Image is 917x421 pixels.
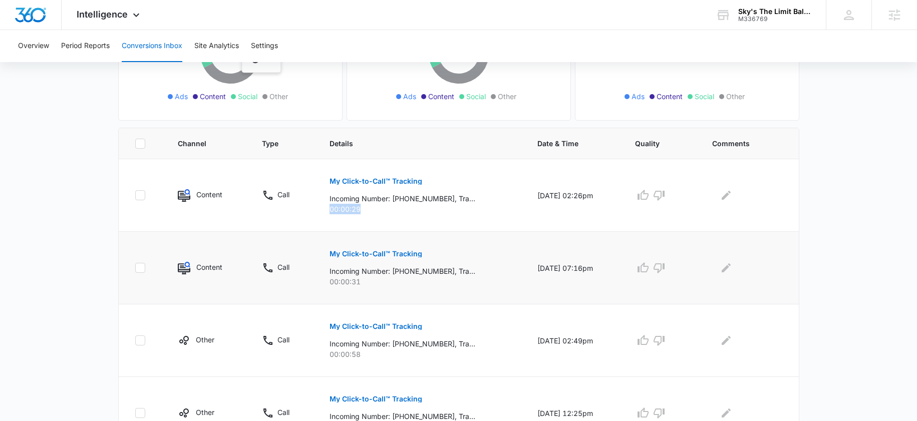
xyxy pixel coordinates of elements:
[277,189,289,200] p: Call
[277,262,289,272] p: Call
[277,407,289,417] p: Call
[175,91,188,102] span: Ads
[428,91,454,102] span: Content
[525,159,623,232] td: [DATE] 02:26pm
[330,193,475,204] p: Incoming Number: [PHONE_NUMBER], Tracking Number: [PHONE_NUMBER], Ring To: [PHONE_NUMBER], Caller...
[330,169,422,193] button: My Click-to-Call™ Tracking
[262,138,291,149] span: Type
[194,30,239,62] button: Site Analytics
[330,323,422,330] p: My Click-to-Call™ Tracking
[525,232,623,304] td: [DATE] 07:16pm
[238,91,257,102] span: Social
[330,338,475,349] p: Incoming Number: [PHONE_NUMBER], Tracking Number: [PHONE_NUMBER], Ring To: [PHONE_NUMBER], Caller...
[330,242,422,266] button: My Click-to-Call™ Tracking
[330,349,513,359] p: 00:00:58
[718,260,734,276] button: Edit Comments
[196,262,222,272] p: Content
[537,138,596,149] span: Date & Time
[635,138,674,149] span: Quality
[196,334,214,345] p: Other
[718,187,734,203] button: Edit Comments
[712,138,768,149] span: Comments
[718,332,734,348] button: Edit Comments
[61,30,110,62] button: Period Reports
[196,407,214,417] p: Other
[330,250,422,257] p: My Click-to-Call™ Tracking
[178,138,223,149] span: Channel
[738,8,811,16] div: account name
[200,91,226,102] span: Content
[738,16,811,23] div: account id
[251,30,278,62] button: Settings
[330,387,422,411] button: My Click-to-Call™ Tracking
[718,405,734,421] button: Edit Comments
[269,91,288,102] span: Other
[657,91,683,102] span: Content
[330,266,475,276] p: Incoming Number: [PHONE_NUMBER], Tracking Number: [PHONE_NUMBER], Ring To: [PHONE_NUMBER], Caller...
[466,91,486,102] span: Social
[330,138,499,149] span: Details
[277,334,289,345] p: Call
[77,9,128,20] span: Intelligence
[18,30,49,62] button: Overview
[122,30,182,62] button: Conversions Inbox
[330,204,513,214] p: 00:00:29
[330,314,422,338] button: My Click-to-Call™ Tracking
[632,91,645,102] span: Ads
[330,276,513,287] p: 00:00:31
[726,91,745,102] span: Other
[330,395,422,402] p: My Click-to-Call™ Tracking
[330,178,422,185] p: My Click-to-Call™ Tracking
[498,91,516,102] span: Other
[403,91,416,102] span: Ads
[196,189,222,200] p: Content
[525,304,623,377] td: [DATE] 02:49pm
[695,91,714,102] span: Social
